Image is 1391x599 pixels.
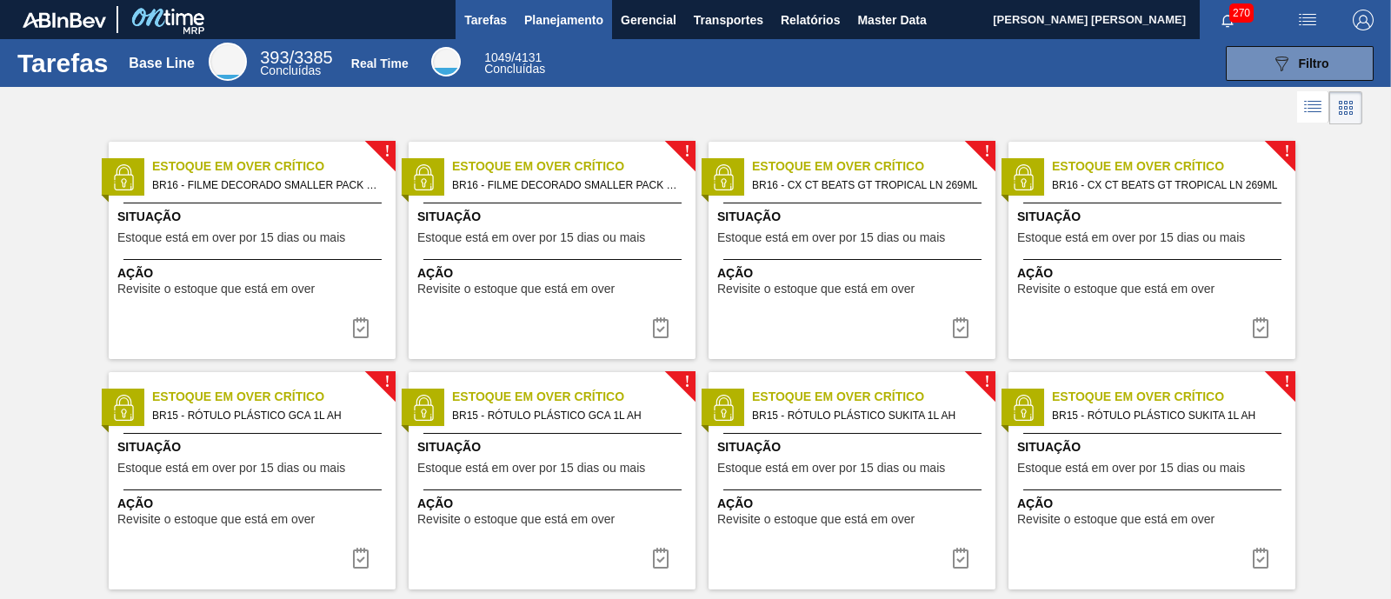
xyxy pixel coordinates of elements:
img: status [1010,164,1036,190]
button: icon-task complete [640,541,682,576]
div: Completar tarefa: 29912617 [640,310,682,345]
button: icon-task complete [940,310,982,345]
img: status [1010,395,1036,421]
span: BR16 - CX CT BEATS GT TROPICAL LN 269ML [752,176,982,195]
img: icon-task complete [950,317,971,338]
button: icon-task complete [340,310,382,345]
button: Filtro [1226,46,1374,81]
span: ! [1284,376,1289,389]
span: Estoque em Over Crítico [1052,157,1295,176]
span: Revisite o estoque que está em over [117,283,315,296]
span: BR15 - RÓTULO PLÁSTICO SUKITA 1L AH [1052,406,1281,425]
span: Estoque está em over por 15 dias ou mais [717,231,945,244]
button: icon-task complete [340,541,382,576]
div: Completar tarefa: 29912619 [640,541,682,576]
span: BR16 - CX CT BEATS GT TROPICAL LN 269ML [1052,176,1281,195]
span: Estoque está em over por 15 dias ou mais [417,231,645,244]
button: icon-task complete [1240,541,1281,576]
div: Base Line [209,43,247,81]
span: Revisite o estoque que está em over [417,513,615,526]
span: / 4131 [484,50,542,64]
div: Base Line [260,50,332,77]
div: Real Time [484,52,545,75]
span: Situação [1017,438,1291,456]
span: Estoque está em over por 15 dias ou mais [1017,231,1245,244]
span: / 3385 [260,48,332,67]
span: ! [984,145,989,158]
span: Estoque está em over por 15 dias ou mais [117,231,345,244]
img: Logout [1353,10,1374,30]
span: Estoque está em over por 15 dias ou mais [417,462,645,475]
span: BR16 - FILME DECORADO SMALLER PACK 269ML [152,176,382,195]
span: Master Data [857,10,926,30]
span: ! [684,145,689,158]
span: Ação [717,264,991,283]
span: Revisite o estoque que está em over [717,283,915,296]
span: Revisite o estoque que está em over [1017,513,1215,526]
span: BR16 - FILME DECORADO SMALLER PACK 269ML [452,176,682,195]
img: status [110,164,136,190]
button: Notificações [1200,8,1255,32]
span: Estoque está em over por 15 dias ou mais [717,462,945,475]
img: userActions [1297,10,1318,30]
span: ! [384,376,389,389]
span: Estoque em Over Crítico [452,388,695,406]
span: Concluídas [260,63,321,77]
img: icon-task complete [650,548,671,569]
span: Ação [417,264,691,283]
span: ! [984,376,989,389]
span: Situação [117,208,391,226]
span: BR15 - RÓTULO PLÁSTICO SUKITA 1L AH [752,406,982,425]
img: icon-task complete [350,317,371,338]
img: status [110,395,136,421]
span: Estoque está em over por 15 dias ou mais [1017,462,1245,475]
span: Planejamento [524,10,603,30]
span: BR15 - RÓTULO PLÁSTICO GCA 1L AH [152,406,382,425]
span: Revisite o estoque que está em over [717,513,915,526]
div: Completar tarefa: 29912617 [340,310,382,345]
span: Estoque em Over Crítico [752,157,995,176]
span: ! [1284,145,1289,158]
span: Revisite o estoque que está em over [117,513,315,526]
span: Estoque em Over Crítico [1052,388,1295,406]
img: status [710,395,736,421]
button: icon-task complete [1240,310,1281,345]
span: Situação [417,208,691,226]
span: Revisite o estoque que está em over [417,283,615,296]
img: icon-task complete [1250,548,1271,569]
div: Completar tarefa: 29912618 [940,310,982,345]
img: status [710,164,736,190]
div: Completar tarefa: 29912618 [1240,310,1281,345]
div: Completar tarefa: 29912619 [340,541,382,576]
span: 270 [1229,3,1254,23]
div: Completar tarefa: 29912620 [940,541,982,576]
span: Estoque em Over Crítico [452,157,695,176]
div: Completar tarefa: 29912620 [1240,541,1281,576]
span: Ação [117,495,391,513]
div: Visão em Lista [1297,91,1329,124]
span: Estoque em Over Crítico [152,157,396,176]
span: Ação [1017,264,1291,283]
div: Real Time [351,57,409,70]
span: Situação [717,438,991,456]
span: Concluídas [484,62,545,76]
span: ! [384,145,389,158]
div: Visão em Cards [1329,91,1362,124]
span: Transportes [694,10,763,30]
button: icon-task complete [940,541,982,576]
span: Ação [117,264,391,283]
span: Estoque está em over por 15 dias ou mais [117,462,345,475]
span: BR15 - RÓTULO PLÁSTICO GCA 1L AH [452,406,682,425]
span: 1049 [484,50,511,64]
h1: Tarefas [17,53,109,73]
img: status [410,164,436,190]
span: Situação [117,438,391,456]
img: icon-task complete [1250,317,1271,338]
span: Revisite o estoque que está em over [1017,283,1215,296]
span: Estoque em Over Crítico [752,388,995,406]
img: icon-task complete [350,548,371,569]
img: TNhmsLtSVTkK8tSr43FrP2fwEKptu5GPRR3wAAAABJRU5ErkJggg== [23,12,106,28]
img: status [410,395,436,421]
span: Gerencial [621,10,676,30]
button: icon-task complete [640,310,682,345]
